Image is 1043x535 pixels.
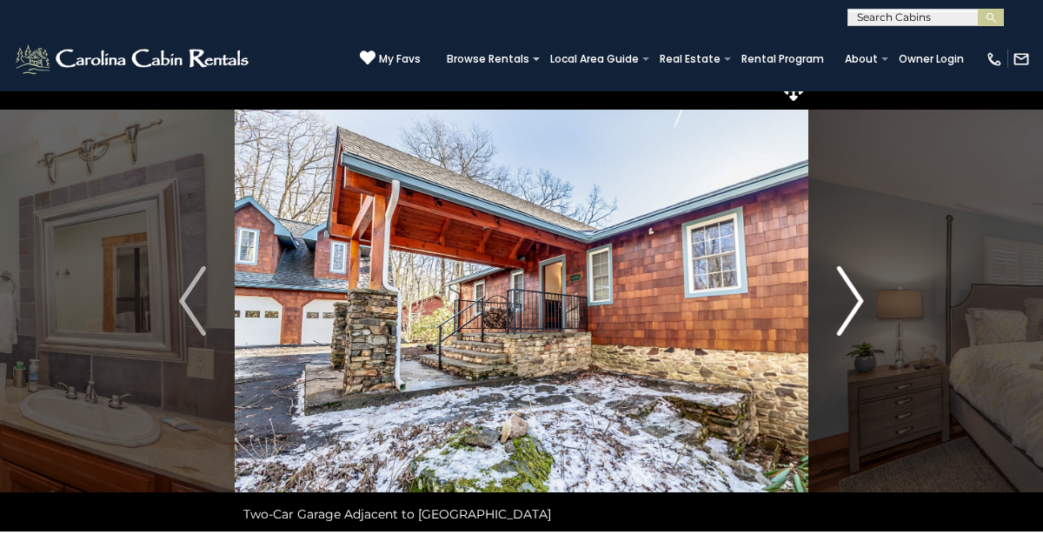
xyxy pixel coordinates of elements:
button: Previous [150,70,235,532]
img: White-1-2.png [13,42,254,77]
a: Local Area Guide [541,47,648,71]
a: Owner Login [890,47,973,71]
span: My Favs [379,51,421,67]
a: Browse Rentals [438,47,538,71]
img: arrow [179,266,205,336]
img: arrow [837,266,863,336]
a: About [836,47,887,71]
div: Two-Car Garage Adjacent to [GEOGRAPHIC_DATA] [235,497,808,532]
a: Rental Program [733,47,833,71]
a: My Favs [360,50,421,68]
a: Real Estate [651,47,729,71]
button: Next [808,70,893,532]
img: mail-regular-white.png [1013,50,1030,68]
img: phone-regular-white.png [986,50,1003,68]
